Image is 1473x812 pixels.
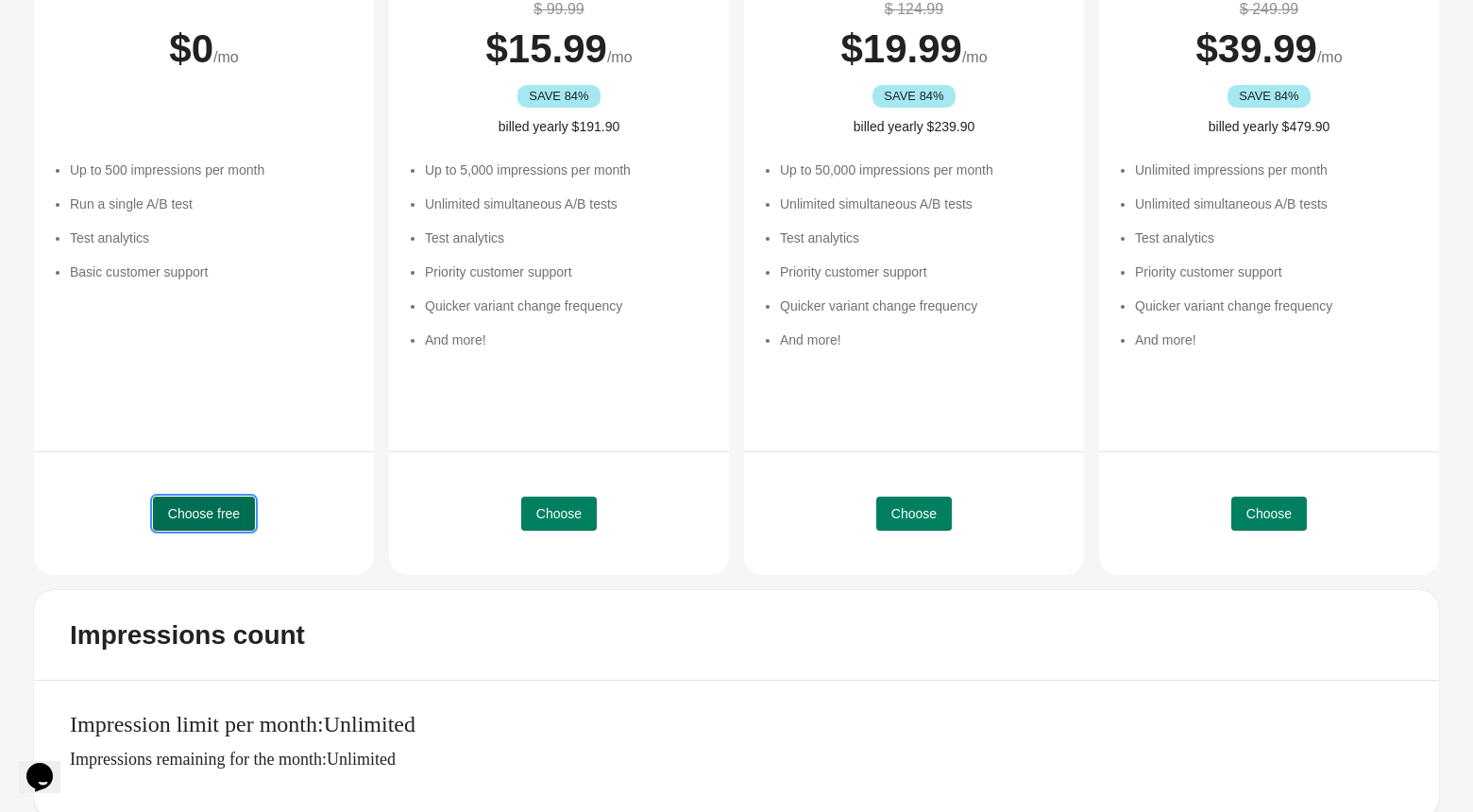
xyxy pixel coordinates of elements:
button: Choose [521,497,597,531]
div: billed yearly $191.90 [408,117,710,136]
div: SAVE 84% [872,85,957,108]
p: Impression limit per month: Unlimited [70,711,1420,738]
li: Unlimited simultaneous A/B tests [780,195,1065,213]
li: Up to 500 impressions per month [70,161,355,179]
li: Basic customer support [70,262,355,281]
span: $ 19.99 [840,26,961,71]
div: billed yearly $479.90 [1118,117,1420,136]
span: Choose [891,506,937,521]
span: /mo [1317,49,1343,65]
div: SAVE 84% [517,85,601,108]
li: Up to 5,000 impressions per month [425,161,710,179]
li: Unlimited simultaneous A/B tests [1135,195,1420,213]
li: Quicker variant change frequency [1135,296,1420,315]
li: Test analytics [70,228,355,247]
div: Impressions count [70,620,305,651]
li: Priority customer support [425,262,710,281]
li: And more! [1135,330,1420,349]
li: Test analytics [1135,228,1420,247]
li: Quicker variant change frequency [425,296,710,315]
li: And more! [780,330,1065,349]
li: And more! [425,330,710,349]
span: /mo [213,49,239,65]
span: /mo [962,49,988,65]
li: Test analytics [425,228,710,247]
button: Choose [876,497,952,531]
div: billed yearly $239.90 [763,117,1065,136]
li: Quicker variant change frequency [780,296,1065,315]
span: $ 0 [169,26,213,71]
span: $ 15.99 [485,26,606,71]
li: Priority customer support [780,262,1065,281]
span: $ 39.99 [1195,26,1316,71]
li: Unlimited simultaneous A/B tests [425,195,710,213]
li: Run a single A/B test [70,195,355,213]
button: Choose [1231,497,1307,531]
li: Up to 50,000 impressions per month [780,161,1065,179]
li: Unlimited impressions per month [1135,161,1420,179]
span: Choose [1246,506,1292,521]
p: Impressions remaining for the month: Unlimited [70,750,1420,769]
span: Choose free [168,506,240,521]
span: /mo [607,49,633,65]
li: Test analytics [780,228,1065,247]
li: Priority customer support [1135,262,1420,281]
iframe: chat widget [19,736,79,793]
div: SAVE 84% [1227,85,1312,108]
span: Choose [536,506,582,521]
button: Choose free [153,497,255,531]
